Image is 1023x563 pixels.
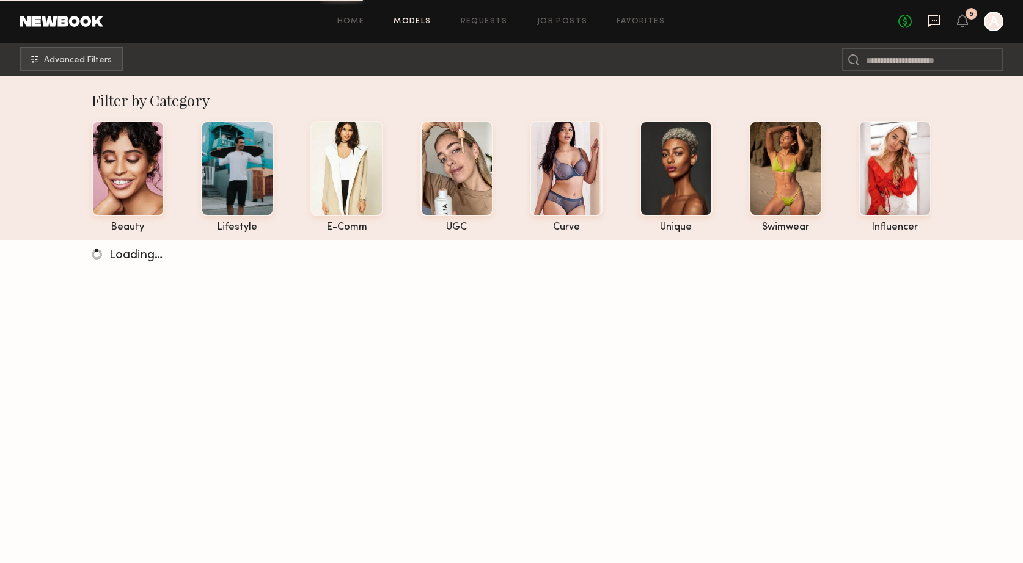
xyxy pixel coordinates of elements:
[92,222,164,233] div: beauty
[310,222,383,233] div: e-comm
[420,222,493,233] div: UGC
[537,18,588,26] a: Job Posts
[859,222,931,233] div: influencer
[970,11,974,18] div: 5
[394,18,431,26] a: Models
[617,18,665,26] a: Favorites
[20,47,123,71] button: Advanced Filters
[109,250,163,261] span: Loading…
[749,222,822,233] div: swimwear
[640,222,713,233] div: unique
[44,56,112,65] span: Advanced Filters
[984,12,1003,31] a: A
[92,90,932,110] div: Filter by Category
[530,222,603,233] div: curve
[201,222,274,233] div: lifestyle
[337,18,365,26] a: Home
[461,18,508,26] a: Requests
